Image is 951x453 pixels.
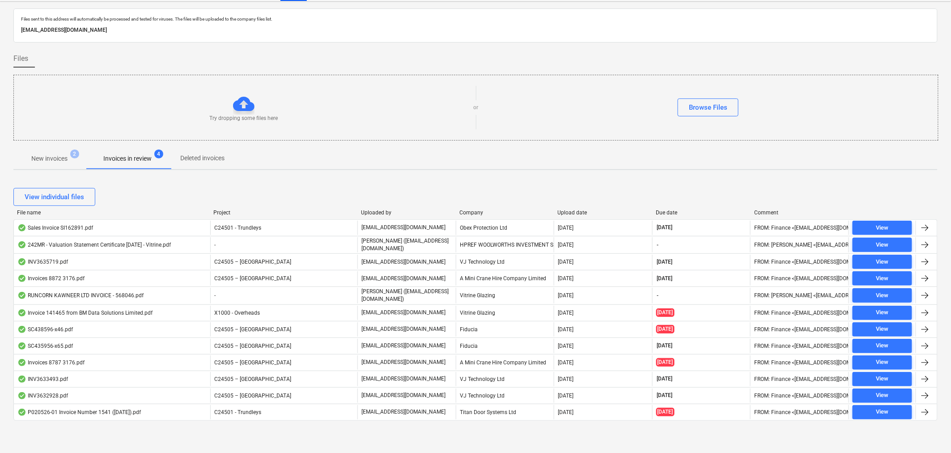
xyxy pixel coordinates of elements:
div: [DATE] [558,292,573,299]
div: View [876,324,889,334]
div: OCR finished [17,275,26,282]
div: [DATE] [558,275,573,282]
div: 242MR - Valuation Statement Certificate [DATE] - Vitrine.pdf [17,241,171,248]
div: Browse Files [689,102,727,113]
div: View [876,407,889,417]
p: [EMAIL_ADDRESS][DOMAIN_NAME] [361,224,446,231]
p: [EMAIL_ADDRESS][DOMAIN_NAME] [361,325,446,333]
button: View [853,405,912,419]
div: RUNCORN KAWNEER LTD INVOICE - 568046.pdf [17,292,144,299]
div: View [876,291,889,301]
div: Obex Protection Ltd [456,221,554,235]
div: Project [214,209,354,216]
div: A Mini Crane Hire Company Limited [456,271,554,286]
span: - [656,241,660,249]
p: New invoices [31,154,68,163]
div: Invoices 8787 3176.pdf [17,359,85,366]
div: View [876,374,889,384]
span: C24505 – Surrey Quays [214,326,291,333]
div: [DATE] [558,393,573,399]
div: OCR finished [17,326,26,333]
div: View [876,257,889,267]
span: C24501 - Trundleys [214,225,261,231]
p: [EMAIL_ADDRESS][DOMAIN_NAME] [361,359,446,366]
p: or [474,104,479,111]
div: OCR finished [17,241,26,248]
span: C24505 – Surrey Quays [214,275,291,282]
button: View [853,221,912,235]
span: Files [13,53,28,64]
div: View [876,341,889,351]
div: [DATE] [558,242,573,248]
span: C24505 – Surrey Quays [214,376,291,382]
p: [EMAIL_ADDRESS][DOMAIN_NAME] [361,309,446,316]
span: C24505 – Surrey Quays [214,343,291,349]
span: [DATE] [656,224,674,231]
div: SC435956-x65.pdf [17,342,73,350]
div: OCR finished [17,392,26,399]
div: VJ Technology Ltd [456,389,554,403]
p: [EMAIL_ADDRESS][DOMAIN_NAME] [21,26,930,35]
div: OCR finished [17,342,26,350]
div: Sales Invoice SI162891.pdf [17,224,93,231]
div: [DATE] [558,376,573,382]
div: View [876,357,889,368]
div: View [876,223,889,233]
p: [EMAIL_ADDRESS][DOMAIN_NAME] [361,408,446,416]
div: OCR finished [17,309,26,316]
div: Company [459,209,551,216]
span: 4 [154,150,163,158]
span: [DATE] [656,342,674,350]
div: OCR finished [17,224,26,231]
div: Titan Door Systems Ltd [456,405,554,419]
span: C24505 – Surrey Quays [214,393,291,399]
span: [DATE] [656,258,674,266]
div: INV3635719.pdf [17,258,68,265]
div: View [876,308,889,318]
div: Invoices 8872 3176.pdf [17,275,85,282]
div: Vitrine Glazing [456,306,554,320]
div: [DATE] [558,343,573,349]
div: OCR finished [17,376,26,383]
button: View [853,255,912,269]
div: [DATE] [558,259,573,265]
button: View individual files [13,188,95,206]
div: File name [17,209,207,216]
span: [DATE] [656,408,675,416]
p: [EMAIL_ADDRESS][DOMAIN_NAME] [361,258,446,266]
div: View [876,240,889,250]
div: Uploaded by [361,209,452,216]
div: SC438596-x46.pdf [17,326,73,333]
div: A Mini Crane Hire Company Limited [456,355,554,370]
button: View [853,339,912,353]
span: [DATE] [656,392,674,399]
span: X1000 - Overheads [214,310,260,316]
p: [PERSON_NAME] ([EMAIL_ADDRESS][DOMAIN_NAME]) [361,237,452,252]
p: Try dropping some files here [209,115,278,122]
p: [EMAIL_ADDRESS][DOMAIN_NAME] [361,375,446,383]
div: Due date [656,209,747,216]
span: - [214,242,216,248]
p: [EMAIL_ADDRESS][DOMAIN_NAME] [361,275,446,282]
p: Deleted invoices [180,154,225,163]
div: [DATE] [558,225,573,231]
button: View [853,322,912,337]
div: [DATE] [558,310,573,316]
span: C24505 – Surrey Quays [214,259,291,265]
button: Browse Files [678,98,739,116]
div: OCR finished [17,409,26,416]
div: [DATE] [558,326,573,333]
div: HPREF WOOLWORTHS INVESTMENT S.À [PERSON_NAME] [456,237,554,252]
p: [EMAIL_ADDRESS][DOMAIN_NAME] [361,342,446,350]
div: INV3633493.pdf [17,376,68,383]
div: Chat Widget [906,410,951,453]
span: [DATE] [656,308,675,317]
div: Invoice 141465 from BM Data Solutions Limited.pdf [17,309,153,316]
span: C24501 - Trundleys [214,409,261,415]
span: [DATE] [656,275,674,282]
div: VJ Technology Ltd [456,255,554,269]
div: Comment [754,209,845,216]
div: View individual files [25,191,84,203]
div: OCR finished [17,359,26,366]
button: View [853,372,912,386]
